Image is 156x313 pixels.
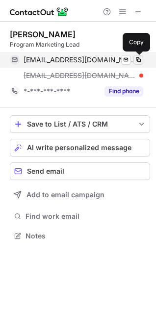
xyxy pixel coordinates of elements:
[27,120,133,128] div: Save to List / ATS / CRM
[104,86,143,96] button: Reveal Button
[24,55,136,64] span: [EMAIL_ADDRESS][DOMAIN_NAME]
[10,139,150,156] button: AI write personalized message
[26,232,146,240] span: Notes
[10,229,150,243] button: Notes
[24,71,136,80] span: [EMAIL_ADDRESS][DOMAIN_NAME]
[10,6,69,18] img: ContactOut v5.3.10
[10,162,150,180] button: Send email
[10,115,150,133] button: save-profile-one-click
[10,29,76,39] div: [PERSON_NAME]
[27,167,64,175] span: Send email
[26,212,146,221] span: Find work email
[27,144,131,152] span: AI write personalized message
[10,40,150,49] div: Program Marketing Lead
[10,209,150,223] button: Find work email
[10,186,150,204] button: Add to email campaign
[26,191,104,199] span: Add to email campaign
